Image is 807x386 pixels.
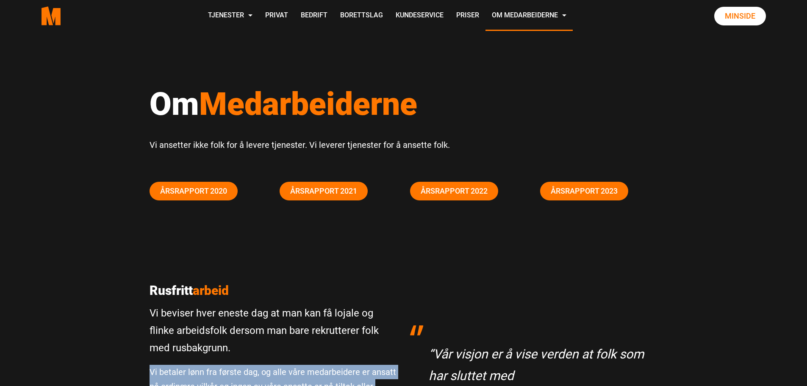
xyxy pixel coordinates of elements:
[150,283,397,298] p: Rusfritt
[280,182,368,200] a: Årsrapport 2021
[389,1,450,31] a: Kundeservice
[450,1,485,31] a: Priser
[202,1,259,31] a: Tjenester
[714,7,766,25] a: Minside
[193,283,229,298] span: arbeid
[199,85,417,122] span: Medarbeiderne
[294,1,334,31] a: Bedrift
[150,182,238,200] a: Årsrapport 2020
[150,305,397,356] p: Vi beviser hver eneste dag at man kan få lojale og flinke arbeidsfolk dersom man bare rekrutterer...
[150,85,658,123] h1: Om
[259,1,294,31] a: Privat
[334,1,389,31] a: Borettslag
[540,182,628,200] a: Årsrapport 2023
[485,1,573,31] a: Om Medarbeiderne
[410,182,498,200] a: Årsrapport 2022
[150,138,658,152] p: Vi ansetter ikke folk for å levere tjenester. Vi leverer tjenester for å ansette folk.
